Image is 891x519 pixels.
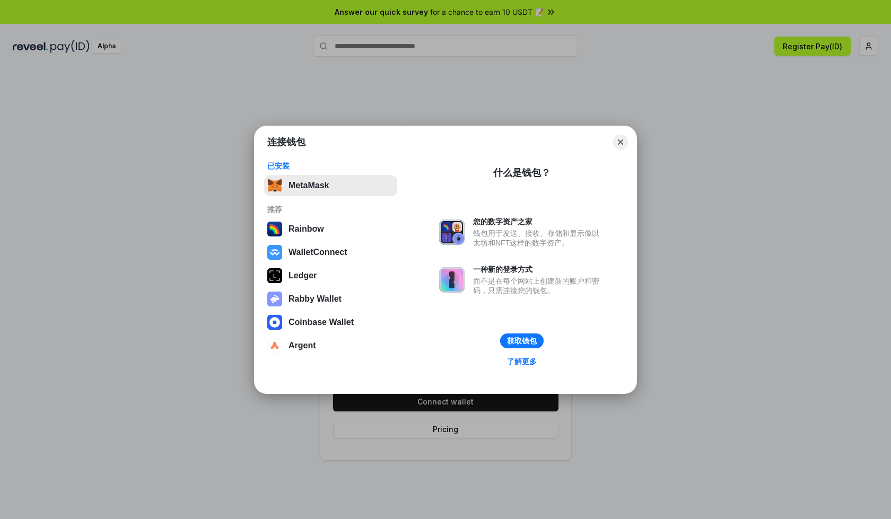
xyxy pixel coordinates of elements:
[493,166,551,179] div: 什么是钱包？
[289,224,324,234] div: Rainbow
[439,267,465,293] img: svg+xml,%3Csvg%20xmlns%3D%22http%3A%2F%2Fwww.w3.org%2F2000%2Fsvg%22%20fill%3D%22none%22%20viewBox...
[473,265,605,274] div: 一种新的登录方式
[264,265,397,286] button: Ledger
[267,161,394,171] div: 已安装
[264,335,397,356] button: Argent
[500,333,544,348] button: 获取钱包
[264,242,397,263] button: WalletConnect
[289,341,316,350] div: Argent
[264,312,397,333] button: Coinbase Wallet
[264,218,397,240] button: Rainbow
[473,276,605,295] div: 而不是在每个网站上创建新的账户和密码，只需连接您的钱包。
[267,315,282,330] img: svg+xml,%3Csvg%20width%3D%2228%22%20height%3D%2228%22%20viewBox%3D%220%200%2028%2028%22%20fill%3D...
[264,175,397,196] button: MetaMask
[289,318,354,327] div: Coinbase Wallet
[267,245,282,260] img: svg+xml,%3Csvg%20width%3D%2228%22%20height%3D%2228%22%20viewBox%3D%220%200%2028%2028%22%20fill%3D...
[267,136,305,148] h1: 连接钱包
[473,228,605,248] div: 钱包用于发送、接收、存储和显示像以太坊和NFT这样的数字资产。
[439,219,465,245] img: svg+xml,%3Csvg%20xmlns%3D%22http%3A%2F%2Fwww.w3.org%2F2000%2Fsvg%22%20fill%3D%22none%22%20viewBox...
[613,135,628,149] button: Close
[507,357,537,366] div: 了解更多
[289,248,347,257] div: WalletConnect
[501,355,543,368] a: 了解更多
[289,294,342,304] div: Rabby Wallet
[267,292,282,306] img: svg+xml,%3Csvg%20xmlns%3D%22http%3A%2F%2Fwww.w3.org%2F2000%2Fsvg%22%20fill%3D%22none%22%20viewBox...
[267,205,394,214] div: 推荐
[507,336,537,346] div: 获取钱包
[473,217,605,226] div: 您的数字资产之家
[289,181,329,190] div: MetaMask
[267,178,282,193] img: svg+xml,%3Csvg%20fill%3D%22none%22%20height%3D%2233%22%20viewBox%3D%220%200%2035%2033%22%20width%...
[289,271,317,280] div: Ledger
[267,268,282,283] img: svg+xml,%3Csvg%20xmlns%3D%22http%3A%2F%2Fwww.w3.org%2F2000%2Fsvg%22%20width%3D%2228%22%20height%3...
[267,222,282,236] img: svg+xml,%3Csvg%20width%3D%22120%22%20height%3D%22120%22%20viewBox%3D%220%200%20120%20120%22%20fil...
[264,288,397,310] button: Rabby Wallet
[267,338,282,353] img: svg+xml,%3Csvg%20width%3D%2228%22%20height%3D%2228%22%20viewBox%3D%220%200%2028%2028%22%20fill%3D...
